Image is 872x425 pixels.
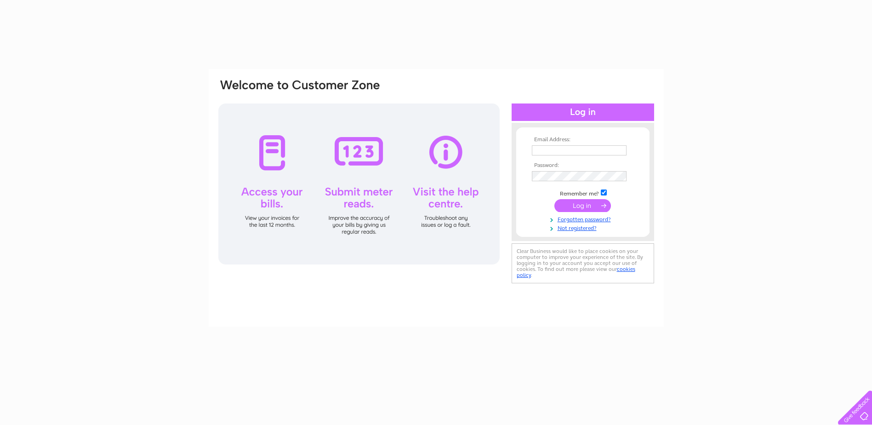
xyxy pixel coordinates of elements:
[532,214,636,223] a: Forgotten password?
[532,223,636,232] a: Not registered?
[530,137,636,143] th: Email Address:
[530,162,636,169] th: Password:
[530,188,636,197] td: Remember me?
[554,199,611,212] input: Submit
[517,266,635,278] a: cookies policy
[512,243,654,283] div: Clear Business would like to place cookies on your computer to improve your experience of the sit...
